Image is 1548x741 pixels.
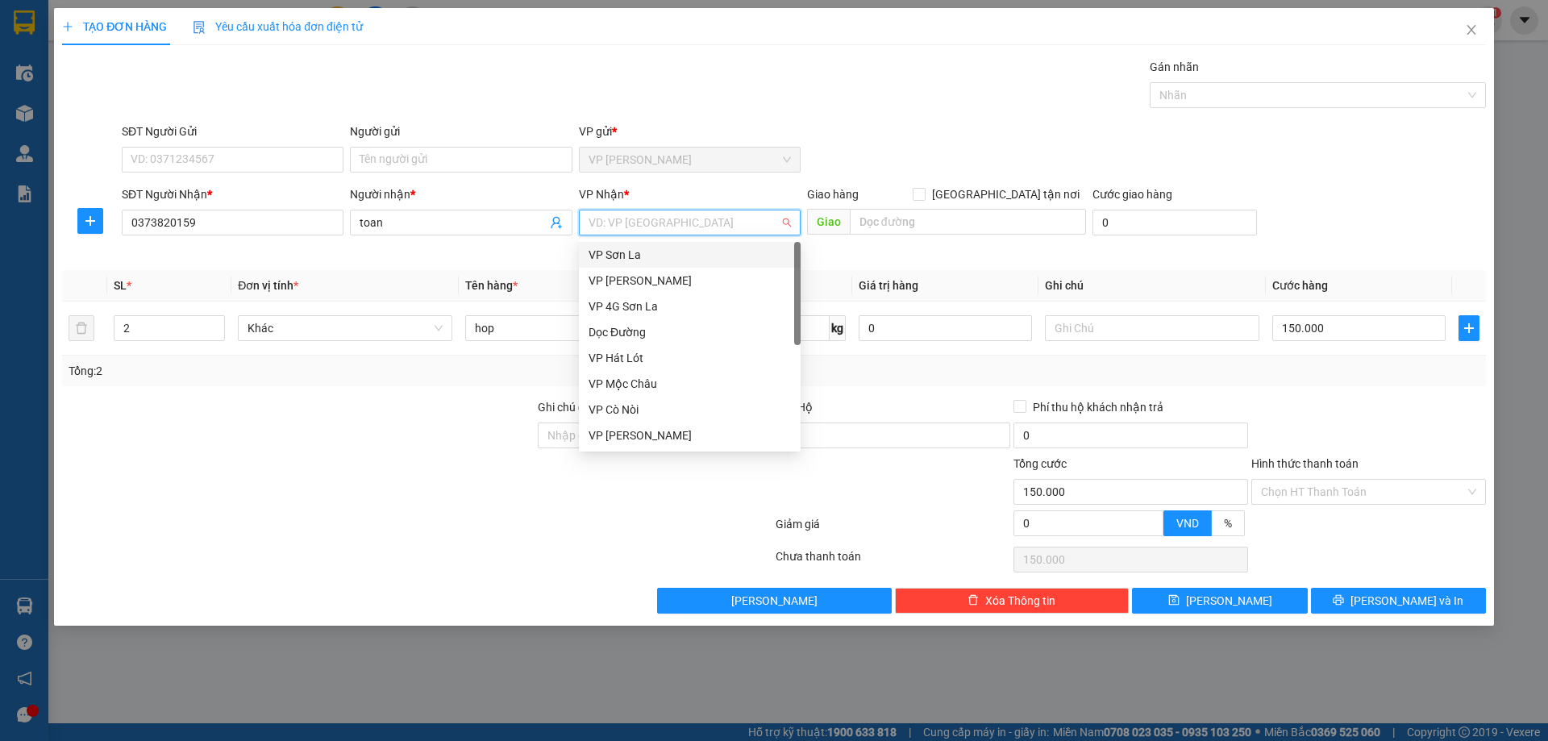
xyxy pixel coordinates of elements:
div: VP Gia Lâm [579,268,801,293]
label: Cước giao hàng [1092,188,1172,201]
label: Ghi chú đơn hàng [538,401,626,414]
button: printer[PERSON_NAME] và In [1311,588,1486,614]
span: delete [967,594,979,607]
button: Close [1449,8,1494,53]
span: [PERSON_NAME] và In [1350,592,1463,610]
div: VP [PERSON_NAME] [589,427,791,444]
b: GỬI : VP [PERSON_NAME] [20,117,281,144]
img: icon [193,21,206,34]
span: Tổng cước [1013,457,1067,470]
span: [PERSON_NAME] [1186,592,1272,610]
span: [GEOGRAPHIC_DATA] tận nơi [926,185,1086,203]
div: VP gửi [579,123,801,140]
button: delete [69,315,94,341]
div: VP Hát Lót [589,349,791,367]
div: VP [PERSON_NAME] [589,272,791,289]
span: Giao hàng [807,188,859,201]
li: Số 378 [PERSON_NAME] ( trong nhà khách [GEOGRAPHIC_DATA]) [151,40,674,60]
input: 0 [859,315,1032,341]
span: printer [1333,594,1344,607]
div: VP Sơn La [589,246,791,264]
input: Dọc đường [850,209,1086,235]
span: SL [114,279,127,292]
div: VP 4G Sơn La [589,298,791,315]
span: plus [62,21,73,32]
label: Gán nhãn [1150,60,1199,73]
button: deleteXóa Thông tin [895,588,1130,614]
th: Ghi chú [1038,270,1266,302]
span: Giá trị hàng [859,279,918,292]
span: Đơn vị tính [238,279,298,292]
span: kg [830,315,846,341]
span: VP Nhận [579,188,624,201]
div: Chưa thanh toán [774,547,1012,576]
div: VP Mộc Châu [579,371,801,397]
span: close [1465,23,1478,36]
input: Cước giao hàng [1092,210,1257,235]
button: [PERSON_NAME] [657,588,892,614]
span: % [1224,517,1232,530]
span: VND [1176,517,1199,530]
div: VP Pa Háng [579,423,801,448]
div: VP Mộc Châu [589,375,791,393]
div: Giảm giá [774,515,1012,543]
span: Thu Hộ [776,401,813,414]
div: VP Cò Nòi [589,401,791,418]
div: VP Hát Lót [579,345,801,371]
span: TẠO ĐƠN HÀNG [62,20,167,33]
div: Người gửi [350,123,572,140]
button: plus [1459,315,1479,341]
div: SĐT Người Gửi [122,123,343,140]
li: Hotline: 0965551559 [151,60,674,80]
span: plus [1459,322,1479,335]
div: VP Cò Nòi [579,397,801,423]
div: Người nhận [350,185,572,203]
span: Tên hàng [465,279,518,292]
button: save[PERSON_NAME] [1132,588,1307,614]
div: Tổng: 2 [69,362,597,380]
span: Khác [248,316,443,340]
input: Ghi chú đơn hàng [538,423,772,448]
span: Giao [807,209,850,235]
div: VP 4G Sơn La [579,293,801,319]
div: Văn phòng không hợp lệ [579,237,801,256]
div: VP Sơn La [579,242,801,268]
input: VD: Bàn, Ghế [465,315,680,341]
div: Dọc Đường [579,319,801,345]
span: [PERSON_NAME] [731,592,818,610]
span: VP Thanh Xuân [589,148,791,172]
div: Dọc Đường [589,323,791,341]
span: Xóa Thông tin [985,592,1055,610]
input: Ghi Chú [1045,315,1259,341]
button: plus [77,208,103,234]
span: save [1168,594,1180,607]
span: plus [78,214,102,227]
span: Phí thu hộ khách nhận trả [1026,398,1170,416]
span: Yêu cầu xuất hóa đơn điện tử [193,20,363,33]
div: SĐT Người Nhận [122,185,343,203]
span: Cước hàng [1272,279,1328,292]
label: Hình thức thanh toán [1251,457,1359,470]
span: user-add [550,216,563,229]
